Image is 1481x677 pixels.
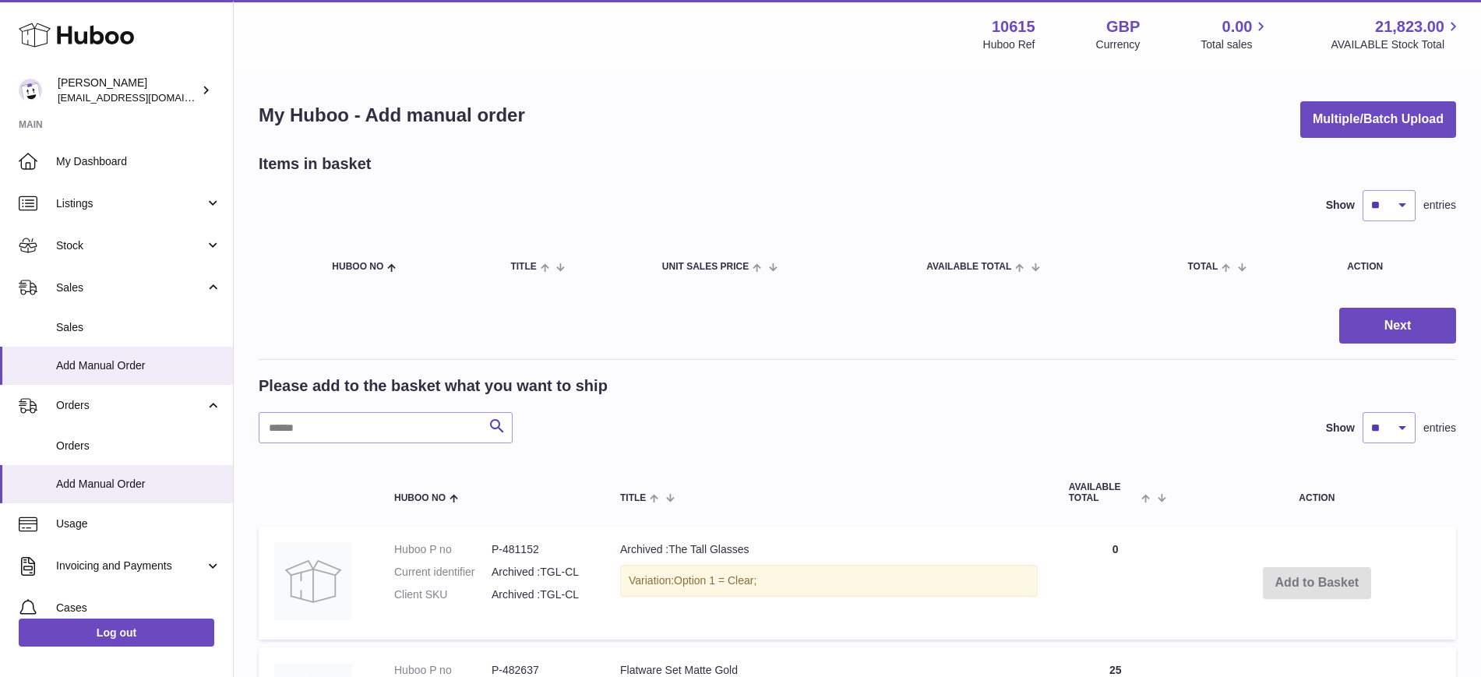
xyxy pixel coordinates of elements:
[56,154,221,169] span: My Dashboard
[56,196,205,211] span: Listings
[1201,16,1270,52] a: 0.00 Total sales
[56,559,205,573] span: Invoicing and Payments
[1375,16,1444,37] span: 21,823.00
[19,79,42,102] img: fulfillment@fable.com
[58,91,229,104] span: [EMAIL_ADDRESS][DOMAIN_NAME]
[56,439,221,453] span: Orders
[1331,37,1462,52] span: AVAILABLE Stock Total
[56,280,205,295] span: Sales
[1331,16,1462,52] a: 21,823.00 AVAILABLE Stock Total
[983,37,1035,52] div: Huboo Ref
[1201,37,1270,52] span: Total sales
[56,358,221,373] span: Add Manual Order
[56,398,205,413] span: Orders
[58,76,198,105] div: [PERSON_NAME]
[19,619,214,647] a: Log out
[56,517,221,531] span: Usage
[992,16,1035,37] strong: 10615
[1096,37,1141,52] div: Currency
[56,320,221,335] span: Sales
[56,601,221,615] span: Cases
[56,238,205,253] span: Stock
[56,477,221,492] span: Add Manual Order
[1106,16,1140,37] strong: GBP
[1222,16,1253,37] span: 0.00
